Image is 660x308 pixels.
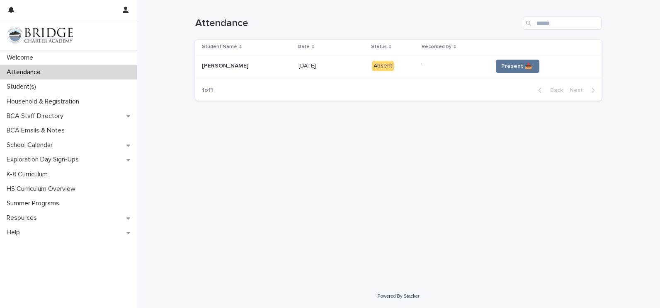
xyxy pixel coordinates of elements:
[3,98,86,106] p: Household & Registration
[496,60,539,73] button: Present 📥*
[371,42,387,51] p: Status
[531,87,566,94] button: Back
[422,42,451,51] p: Recorded by
[3,185,82,193] p: HS Curriculum Overview
[523,17,602,30] input: Search
[3,214,44,222] p: Resources
[372,61,394,71] div: Absent
[195,17,519,29] h1: Attendance
[3,141,59,149] p: School Calendar
[195,80,220,101] p: 1 of 1
[202,61,250,70] p: [PERSON_NAME]
[3,200,66,207] p: Summer Programs
[3,171,54,178] p: K-8 Curriculum
[298,42,310,51] p: Date
[3,127,71,135] p: BCA Emails & Notes
[195,54,602,78] tr: [PERSON_NAME][PERSON_NAME] [DATE][DATE] Absent-Present 📥*
[7,27,73,43] img: V1C1m3IdTEidaUdm9Hs0
[566,87,602,94] button: Next
[545,87,563,93] span: Back
[3,54,40,62] p: Welcome
[377,294,419,298] a: Powered By Stacker
[570,87,588,93] span: Next
[3,83,43,91] p: Student(s)
[298,61,318,70] p: [DATE]
[422,63,486,70] p: -
[501,62,534,70] span: Present 📥*
[3,229,27,236] p: Help
[3,68,47,76] p: Attendance
[3,112,70,120] p: BCA Staff Directory
[202,42,237,51] p: Student Name
[3,156,85,164] p: Exploration Day Sign-Ups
